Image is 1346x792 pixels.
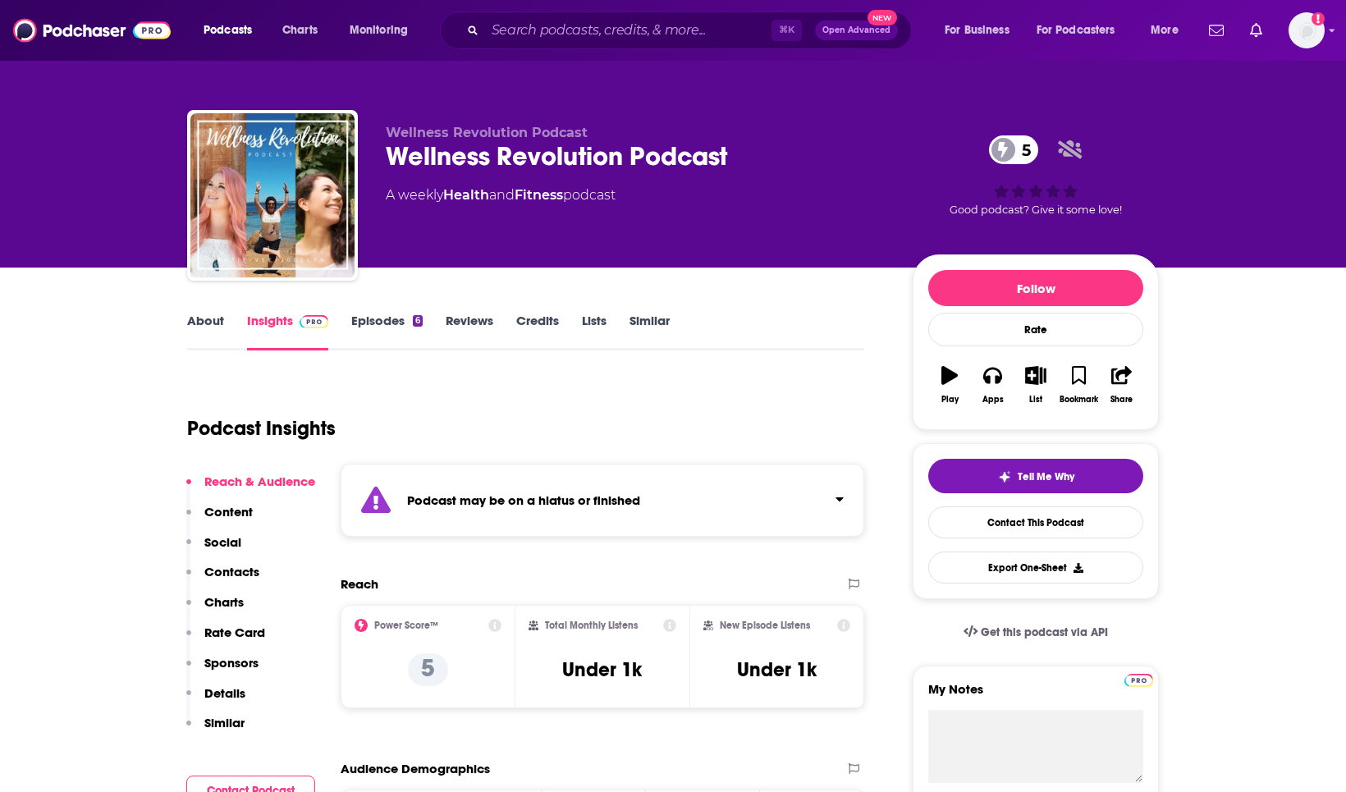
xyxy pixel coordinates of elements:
[187,313,224,350] a: About
[928,552,1143,584] button: Export One-Sheet
[998,470,1011,483] img: tell me why sparkle
[192,17,273,43] button: open menu
[928,506,1143,538] a: Contact This Podcast
[1289,12,1325,48] span: Logged in as sarahhallprinc
[928,355,971,414] button: Play
[204,715,245,730] p: Similar
[981,625,1108,639] span: Get this podcast via API
[945,19,1009,42] span: For Business
[204,685,245,701] p: Details
[489,187,515,203] span: and
[186,685,245,716] button: Details
[272,17,327,43] a: Charts
[351,313,423,350] a: Episodes6
[822,26,890,34] span: Open Advanced
[928,270,1143,306] button: Follow
[1018,470,1074,483] span: Tell Me Why
[562,657,642,682] h3: Under 1k
[1124,674,1153,687] img: Podchaser Pro
[971,355,1014,414] button: Apps
[928,313,1143,346] div: Rate
[630,313,670,350] a: Similar
[186,504,253,534] button: Content
[204,594,244,610] p: Charts
[933,17,1030,43] button: open menu
[413,315,423,327] div: 6
[186,564,259,594] button: Contacts
[187,416,336,441] h1: Podcast Insights
[1289,12,1325,48] button: Show profile menu
[950,204,1122,216] span: Good podcast? Give it some love!
[247,313,328,350] a: InsightsPodchaser Pro
[386,185,616,205] div: A weekly podcast
[341,464,864,537] section: Click to expand status details
[300,315,328,328] img: Podchaser Pro
[204,19,252,42] span: Podcasts
[485,17,771,43] input: Search podcasts, credits, & more...
[407,492,640,508] strong: Podcast may be on a hiatus or finished
[515,187,563,203] a: Fitness
[545,620,638,631] h2: Total Monthly Listens
[282,19,318,42] span: Charts
[771,20,802,41] span: ⌘ K
[582,313,607,350] a: Lists
[1110,395,1133,405] div: Share
[186,715,245,745] button: Similar
[989,135,1039,164] a: 5
[456,11,927,49] div: Search podcasts, credits, & more...
[1289,12,1325,48] img: User Profile
[350,19,408,42] span: Monitoring
[928,459,1143,493] button: tell me why sparkleTell Me Why
[386,125,588,140] span: Wellness Revolution Podcast
[186,534,241,565] button: Social
[204,655,259,671] p: Sponsors
[1014,355,1057,414] button: List
[204,504,253,520] p: Content
[13,15,171,46] img: Podchaser - Follow, Share and Rate Podcasts
[1151,19,1179,42] span: More
[190,113,355,277] img: Wellness Revolution Podcast
[941,395,959,405] div: Play
[204,534,241,550] p: Social
[338,17,429,43] button: open menu
[1026,17,1139,43] button: open menu
[737,657,817,682] h3: Under 1k
[374,620,438,631] h2: Power Score™
[950,612,1121,652] a: Get this podcast via API
[1312,12,1325,25] svg: Add a profile image
[186,474,315,504] button: Reach & Audience
[1202,16,1230,44] a: Show notifications dropdown
[982,395,1004,405] div: Apps
[186,594,244,625] button: Charts
[204,564,259,579] p: Contacts
[1139,17,1199,43] button: open menu
[815,21,898,40] button: Open AdvancedNew
[341,576,378,592] h2: Reach
[1029,395,1042,405] div: List
[1060,395,1098,405] div: Bookmark
[1037,19,1115,42] span: For Podcasters
[186,655,259,685] button: Sponsors
[204,474,315,489] p: Reach & Audience
[446,313,493,350] a: Reviews
[341,761,490,776] h2: Audience Demographics
[1057,355,1100,414] button: Bookmark
[868,10,897,25] span: New
[1005,135,1039,164] span: 5
[516,313,559,350] a: Credits
[1243,16,1269,44] a: Show notifications dropdown
[720,620,810,631] h2: New Episode Listens
[1101,355,1143,414] button: Share
[913,125,1159,227] div: 5Good podcast? Give it some love!
[443,187,489,203] a: Health
[186,625,265,655] button: Rate Card
[1124,671,1153,687] a: Pro website
[408,653,448,686] p: 5
[928,681,1143,710] label: My Notes
[204,625,265,640] p: Rate Card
